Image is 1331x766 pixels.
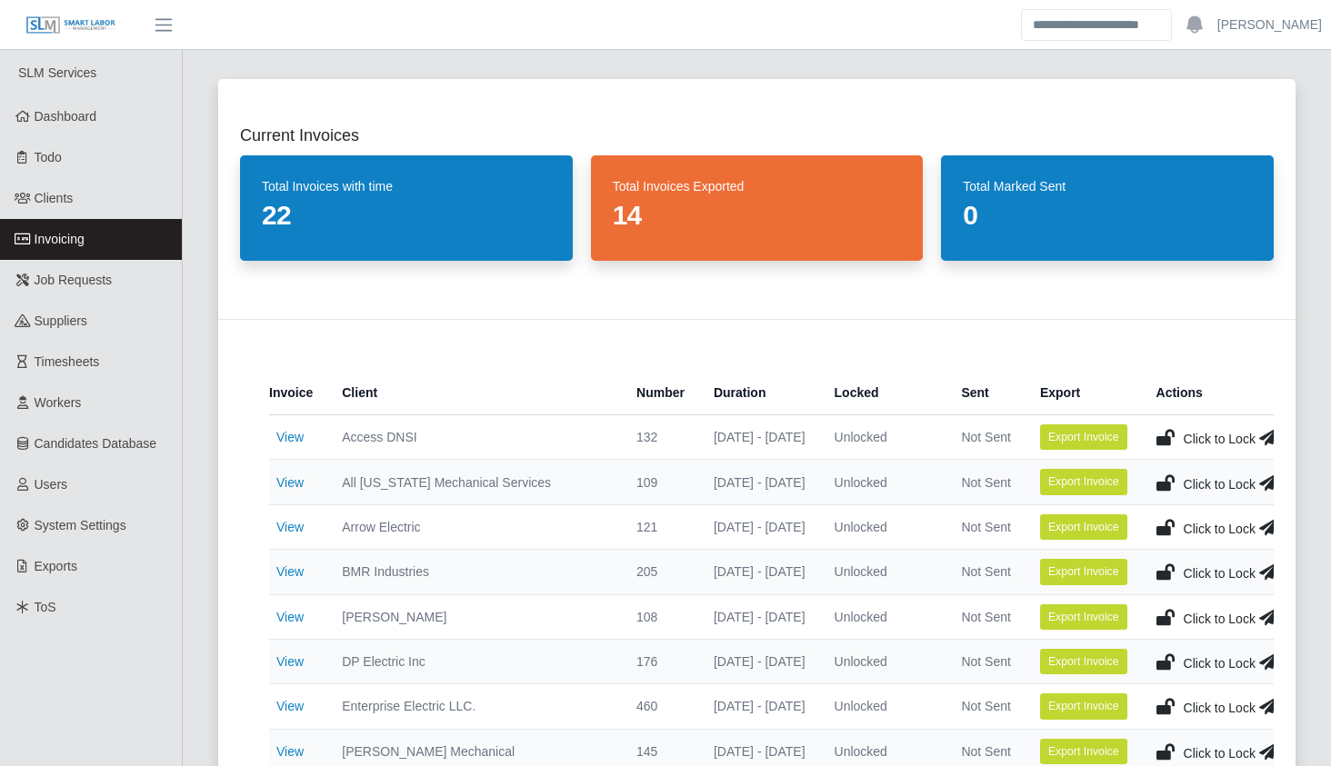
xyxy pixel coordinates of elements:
td: [DATE] - [DATE] [699,415,820,460]
span: Click to Lock [1184,477,1256,492]
td: All [US_STATE] Mechanical Services [327,460,622,504]
td: Not Sent [946,550,1025,594]
td: Not Sent [946,415,1025,460]
span: Exports [35,559,77,573]
span: Dashboard [35,109,97,124]
th: Duration [699,371,820,415]
td: [DATE] - [DATE] [699,460,820,504]
button: Export Invoice [1040,514,1127,540]
td: 132 [622,415,699,460]
span: Click to Lock [1184,612,1256,626]
a: View [276,654,304,669]
a: [PERSON_NAME] [1217,15,1322,35]
dd: 14 [613,199,902,232]
span: Click to Lock [1184,746,1256,761]
button: Export Invoice [1040,649,1127,674]
span: Suppliers [35,313,87,328]
td: Unlocked [820,639,947,683]
span: Timesheets [35,354,100,369]
span: Click to Lock [1184,656,1256,671]
span: Click to Lock [1184,566,1256,581]
th: Client [327,371,622,415]
td: BMR Industries [327,550,622,594]
span: Todo [35,150,62,164]
td: Enterprise Electric LLC. [327,684,622,729]
th: Locked [820,371,947,415]
a: View [276,564,304,579]
th: Sent [946,371,1025,415]
td: Not Sent [946,684,1025,729]
button: Export Invoice [1040,559,1127,584]
td: [DATE] - [DATE] [699,639,820,683]
td: Unlocked [820,504,947,549]
span: Candidates Database [35,436,157,451]
td: 121 [622,504,699,549]
span: Click to Lock [1184,432,1256,446]
dt: Total Invoices with time [262,177,551,195]
a: View [276,699,304,713]
a: View [276,520,304,534]
td: Access DNSI [327,415,622,460]
td: 460 [622,684,699,729]
span: Job Requests [35,273,113,287]
th: Export [1026,371,1142,415]
span: ToS [35,600,56,614]
td: 109 [622,460,699,504]
td: Unlocked [820,684,947,729]
td: 205 [622,550,699,594]
dt: Total Invoices Exported [613,177,902,195]
th: Invoice [269,371,327,415]
button: Export Invoice [1040,604,1127,630]
button: Export Invoice [1040,469,1127,494]
h2: Current Invoices [240,123,1274,148]
a: View [276,744,304,759]
td: [DATE] - [DATE] [699,504,820,549]
td: Unlocked [820,415,947,460]
td: Not Sent [946,639,1025,683]
td: DP Electric Inc [327,639,622,683]
td: 108 [622,594,699,639]
a: View [276,475,304,490]
td: Unlocked [820,550,947,594]
a: View [276,610,304,624]
a: View [276,430,304,444]
span: Click to Lock [1184,701,1256,715]
span: Users [35,477,68,492]
span: System Settings [35,518,126,532]
td: Unlocked [820,460,947,504]
th: Actions [1142,371,1284,415]
button: Export Invoice [1040,424,1127,450]
span: SLM Services [18,65,96,80]
td: 176 [622,639,699,683]
span: Invoicing [35,232,85,246]
td: Not Sent [946,504,1025,549]
td: Unlocked [820,594,947,639]
span: Clients [35,191,74,205]
dd: 0 [963,199,1252,232]
td: [DATE] - [DATE] [699,684,820,729]
span: Workers [35,395,82,410]
td: [DATE] - [DATE] [699,594,820,639]
td: [DATE] - [DATE] [699,550,820,594]
td: Not Sent [946,594,1025,639]
button: Export Invoice [1040,693,1127,719]
button: Export Invoice [1040,739,1127,764]
span: Click to Lock [1184,522,1256,536]
td: Arrow Electric [327,504,622,549]
input: Search [1021,9,1172,41]
dd: 22 [262,199,551,232]
th: Number [622,371,699,415]
td: Not Sent [946,460,1025,504]
dt: Total Marked Sent [963,177,1252,195]
td: [PERSON_NAME] [327,594,622,639]
img: SLM Logo [25,15,116,35]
